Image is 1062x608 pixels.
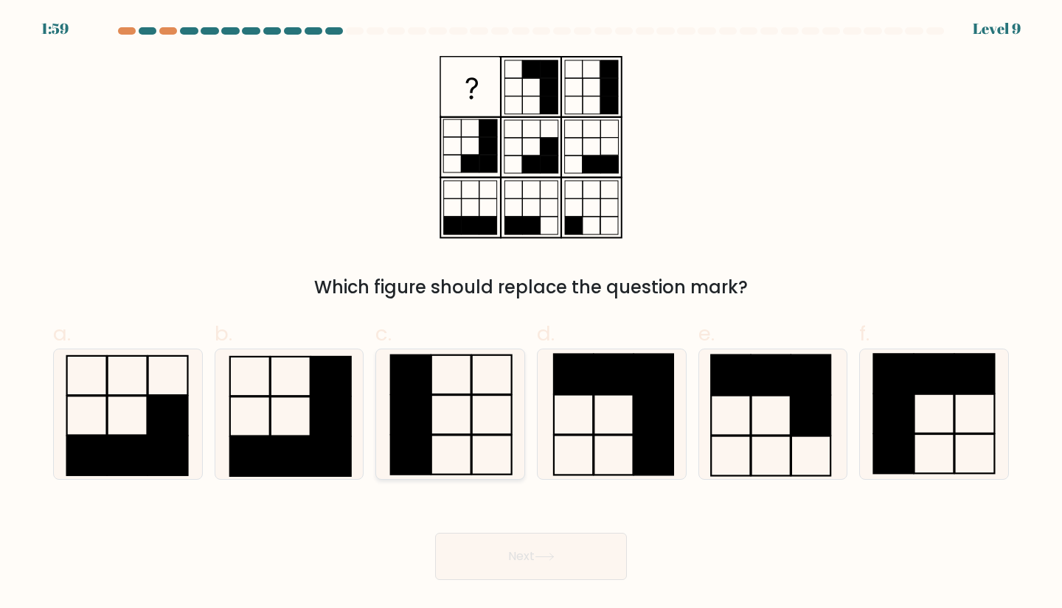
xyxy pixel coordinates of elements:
div: Which figure should replace the question mark? [62,274,1000,301]
span: a. [53,319,71,348]
span: b. [215,319,232,348]
span: c. [375,319,392,348]
div: 1:59 [41,18,69,40]
span: d. [537,319,555,348]
div: Level 9 [973,18,1021,40]
span: e. [698,319,715,348]
span: f. [859,319,870,348]
button: Next [435,533,627,580]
